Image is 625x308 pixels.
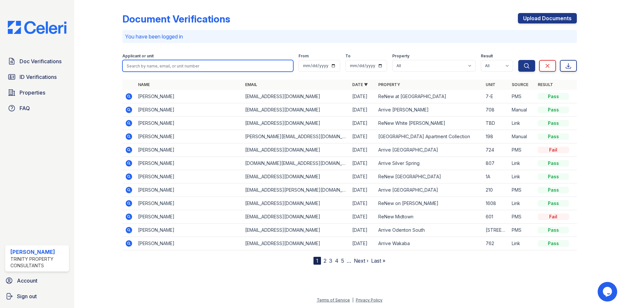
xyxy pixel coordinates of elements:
div: Pass [538,160,569,167]
td: 210 [483,183,509,197]
td: [PERSON_NAME] [135,197,243,210]
td: Link [509,237,535,250]
a: Property [378,82,400,87]
iframe: chat widget [598,282,618,301]
label: From [299,53,309,59]
td: [EMAIL_ADDRESS][DOMAIN_NAME] [243,197,350,210]
td: [EMAIL_ADDRESS][DOMAIN_NAME] [243,90,350,103]
td: Arrive Wakaba [376,237,483,250]
td: [PERSON_NAME] [135,170,243,183]
a: Doc Verifications [5,55,69,68]
span: Doc Verifications [20,57,62,65]
div: Pass [538,227,569,233]
div: | [352,298,354,302]
span: FAQ [20,104,30,112]
a: ID Verifications [5,70,69,83]
td: Link [509,157,535,170]
td: [EMAIL_ADDRESS][DOMAIN_NAME] [243,170,350,183]
td: Arrive [PERSON_NAME] [376,103,483,117]
td: [EMAIL_ADDRESS][DOMAIN_NAME] [243,224,350,237]
td: [EMAIL_ADDRESS][DOMAIN_NAME] [243,237,350,250]
td: Arrive Odenton South [376,224,483,237]
span: … [347,257,351,265]
td: [DATE] [350,117,376,130]
td: [PERSON_NAME] [135,224,243,237]
input: Search by name, email, or unit number [122,60,293,72]
div: Fail [538,213,569,220]
div: Document Verifications [122,13,230,25]
td: 1608 [483,197,509,210]
td: 601 [483,210,509,224]
a: Sign out [3,290,72,303]
p: You have been logged in [125,33,574,40]
td: [DATE] [350,157,376,170]
a: 4 [335,257,339,264]
td: 762 [483,237,509,250]
td: [DATE] [350,210,376,224]
div: 1 [313,257,321,265]
td: [PERSON_NAME] [135,90,243,103]
a: FAQ [5,102,69,115]
a: Email [245,82,257,87]
label: Property [392,53,410,59]
td: 807 [483,157,509,170]
td: PMS [509,224,535,237]
td: [PERSON_NAME] [135,143,243,157]
a: Source [512,82,528,87]
div: [PERSON_NAME] [10,248,66,256]
a: 3 [329,257,332,264]
label: Result [481,53,493,59]
div: Fail [538,147,569,153]
td: Arrive [GEOGRAPHIC_DATA] [376,143,483,157]
a: Last » [371,257,385,264]
td: [DATE] [350,130,376,143]
td: [DATE] [350,143,376,157]
td: 1A [483,170,509,183]
td: [PERSON_NAME] [135,117,243,130]
td: 7-E [483,90,509,103]
td: PMS [509,143,535,157]
td: [DATE] [350,197,376,210]
label: To [345,53,351,59]
td: [DOMAIN_NAME][EMAIL_ADDRESS][DOMAIN_NAME] [243,157,350,170]
td: 724 [483,143,509,157]
td: [DATE] [350,224,376,237]
span: Account [17,277,37,285]
td: [EMAIL_ADDRESS][DOMAIN_NAME] [243,143,350,157]
a: Upload Documents [518,13,577,23]
td: [EMAIL_ADDRESS][DOMAIN_NAME] [243,210,350,224]
td: [PERSON_NAME] [135,210,243,224]
a: Account [3,274,72,287]
label: Applicant or unit [122,53,154,59]
td: [GEOGRAPHIC_DATA] Apartment Collection [376,130,483,143]
td: ReNew [GEOGRAPHIC_DATA] [376,170,483,183]
a: Properties [5,86,69,99]
div: Pass [538,173,569,180]
a: 5 [341,257,344,264]
div: Pass [538,240,569,247]
td: [DATE] [350,183,376,197]
td: Link [509,117,535,130]
td: PMS [509,210,535,224]
td: [EMAIL_ADDRESS][DOMAIN_NAME] [243,103,350,117]
td: [DATE] [350,237,376,250]
a: Terms of Service [317,298,350,302]
td: PMS [509,183,535,197]
span: Properties [20,89,45,96]
div: Pass [538,187,569,193]
a: 2 [324,257,326,264]
div: Pass [538,107,569,113]
td: [PERSON_NAME] [135,183,243,197]
td: Manual [509,130,535,143]
td: Link [509,197,535,210]
td: [EMAIL_ADDRESS][PERSON_NAME][DOMAIN_NAME] [243,183,350,197]
a: Unit [486,82,495,87]
td: [EMAIL_ADDRESS][DOMAIN_NAME] [243,117,350,130]
td: Manual [509,103,535,117]
a: Name [138,82,150,87]
span: ID Verifications [20,73,57,81]
td: Arrive [GEOGRAPHIC_DATA] [376,183,483,197]
td: ReNew White [PERSON_NAME] [376,117,483,130]
td: [PERSON_NAME] [135,157,243,170]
